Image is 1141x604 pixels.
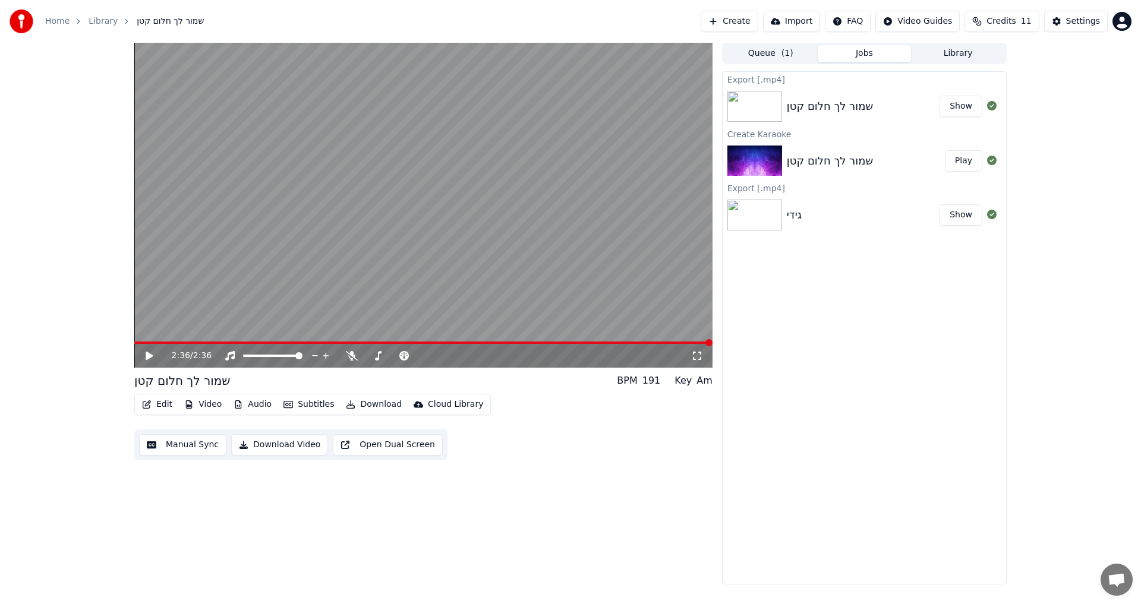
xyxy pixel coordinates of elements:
button: Subtitles [279,396,339,413]
button: Credits11 [965,11,1039,32]
div: שמור לך חלום קטן [134,372,230,389]
span: שמור לך חלום קטן [137,15,204,27]
div: Am [696,374,713,388]
button: Import [763,11,820,32]
a: פתח צ'אט [1101,564,1133,596]
div: Create Karaoke [723,127,1006,141]
button: Open Dual Screen [333,434,443,456]
nav: breadcrumb [45,15,204,27]
button: Download Video [231,434,328,456]
div: Export [.mp4] [723,181,1006,195]
div: Settings [1066,15,1100,27]
button: Play [945,150,982,172]
div: שמור לך חלום קטן [787,153,873,169]
button: Settings [1044,11,1108,32]
button: Show [940,96,982,117]
div: Export [.mp4] [723,72,1006,86]
span: ( 1 ) [781,48,793,59]
button: Video [179,396,226,413]
div: שמור לך חלום קטן [787,98,873,115]
div: BPM [617,374,637,388]
div: Key [674,374,692,388]
button: Library [911,45,1005,62]
div: גידי [787,207,802,223]
div: Cloud Library [428,399,483,410]
button: Jobs [818,45,912,62]
button: Edit [137,396,177,413]
button: Create [701,11,758,32]
span: 11 [1021,15,1032,27]
button: Download [341,396,406,413]
a: Home [45,15,70,27]
span: Credits [986,15,1016,27]
div: / [172,350,200,362]
span: 2:36 [193,350,212,362]
button: Manual Sync [139,434,226,456]
button: Video Guides [875,11,960,32]
a: Library [89,15,118,27]
img: youka [10,10,33,33]
span: 2:36 [172,350,190,362]
button: FAQ [825,11,871,32]
button: Audio [229,396,276,413]
button: Queue [724,45,818,62]
button: Show [940,204,982,226]
div: 191 [642,374,661,388]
